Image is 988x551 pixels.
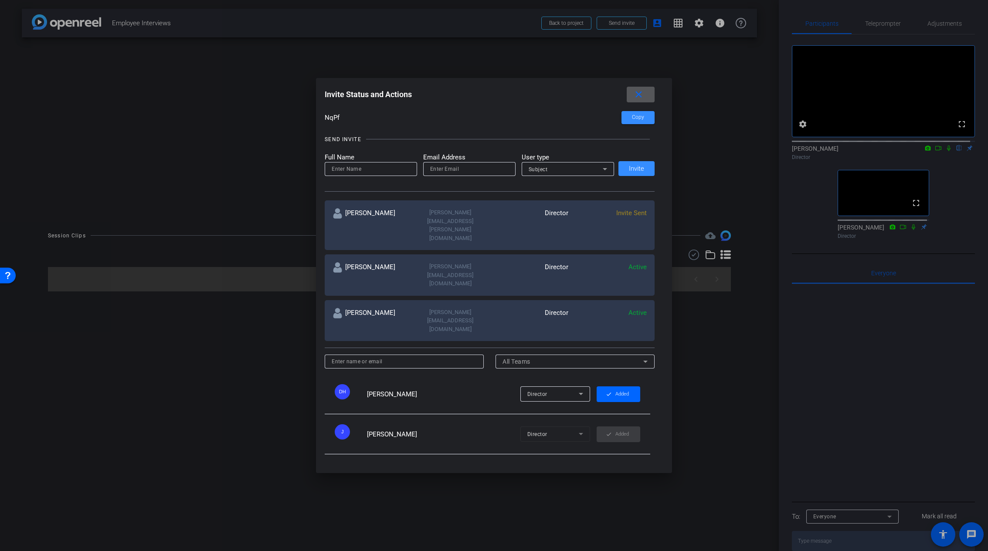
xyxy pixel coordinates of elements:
openreel-title-line: SEND INVITE [325,135,655,144]
div: J [335,424,350,439]
mat-icon: check [606,391,612,397]
span: Active [628,309,647,317]
input: Enter name or email [332,356,477,367]
div: [PERSON_NAME][EMAIL_ADDRESS][DOMAIN_NAME] [411,308,489,334]
span: Subject [529,166,548,172]
div: [PERSON_NAME] [333,308,411,334]
div: [PERSON_NAME][EMAIL_ADDRESS][PERSON_NAME][DOMAIN_NAME] [411,208,489,242]
span: Director [527,391,547,397]
div: DH [335,384,350,399]
div: [PERSON_NAME] [333,262,411,288]
div: SEND INVITE [325,135,361,144]
mat-label: Full Name [325,152,417,162]
ngx-avatar: James [335,424,365,439]
input: Enter Name [332,164,410,174]
span: Active [628,263,647,271]
span: Invite Sent [616,209,647,217]
input: Enter Email [430,164,509,174]
mat-icon: close [633,89,644,100]
ngx-avatar: Dan Hoffman [335,384,365,399]
div: Invite Status and Actions [325,87,655,102]
div: [PERSON_NAME] [333,208,411,242]
span: Copy [632,114,644,121]
div: Director [490,262,568,288]
mat-label: Email Address [423,152,516,162]
span: All Teams [502,358,530,365]
span: Added [615,388,629,401]
button: Added [597,386,640,402]
span: [PERSON_NAME] [367,430,417,438]
span: [PERSON_NAME] [367,390,417,398]
div: [PERSON_NAME][EMAIL_ADDRESS][DOMAIN_NAME] [411,262,489,288]
mat-label: User type [522,152,614,162]
button: Copy [621,111,655,124]
div: Director [490,308,568,334]
div: Director [490,208,568,242]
